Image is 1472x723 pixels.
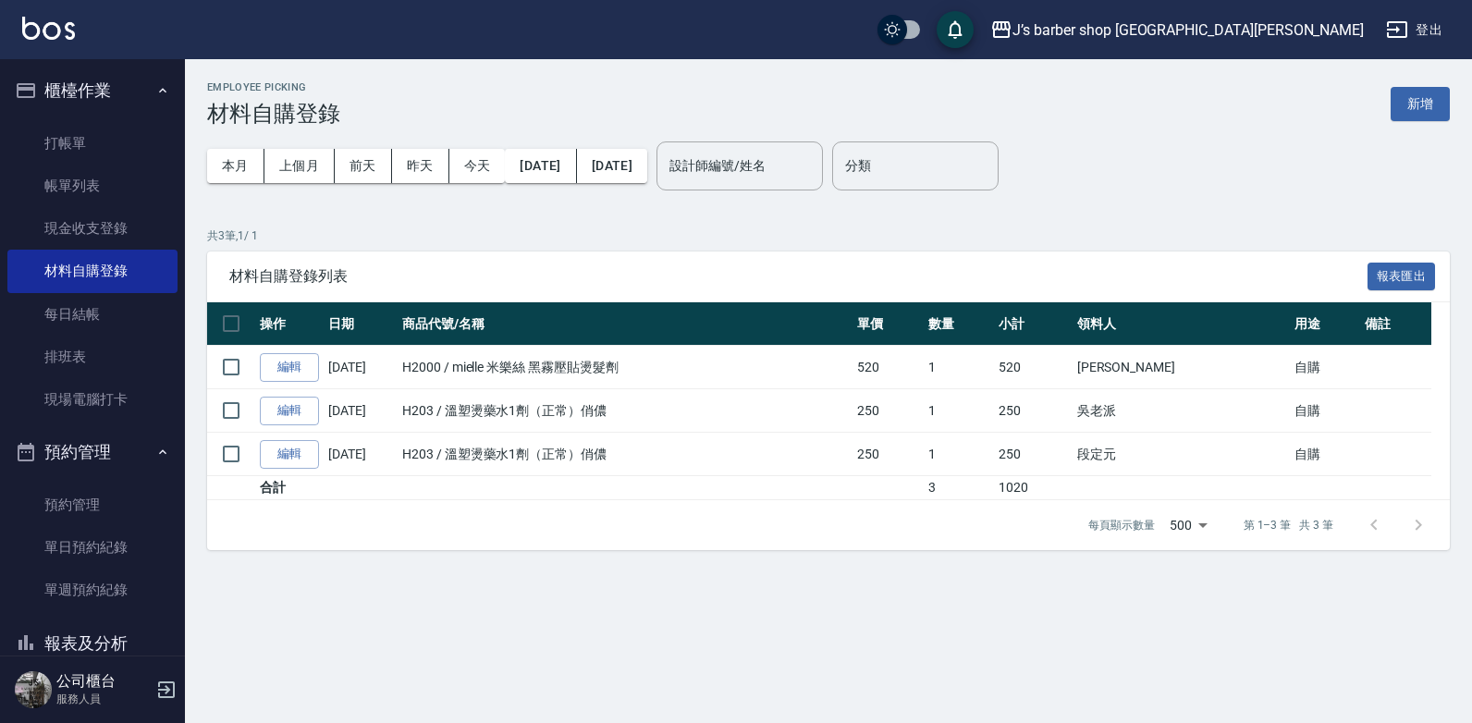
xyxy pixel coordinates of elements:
a: 每日結帳 [7,293,178,336]
button: 新增 [1391,87,1450,121]
p: 每頁顯示數量 [1088,517,1155,533]
a: 排班表 [7,336,178,378]
button: 上個月 [264,149,335,183]
a: 預約管理 [7,484,178,526]
button: save [937,11,974,48]
button: 預約管理 [7,428,178,476]
td: [DATE] [324,433,398,476]
span: 材料自購登錄列表 [229,267,1368,286]
td: 250 [853,389,924,433]
button: 櫃檯作業 [7,67,178,115]
button: 登出 [1379,13,1450,47]
p: 共 3 筆, 1 / 1 [207,227,1450,244]
td: 1 [924,433,995,476]
div: J’s barber shop [GEOGRAPHIC_DATA][PERSON_NAME] [1012,18,1364,42]
th: 用途 [1290,302,1361,346]
td: 段定元 [1073,433,1290,476]
a: 單週預約紀錄 [7,569,178,611]
th: 單價 [853,302,924,346]
button: 報表及分析 [7,619,178,668]
td: 520 [994,346,1072,389]
td: 250 [994,433,1072,476]
td: 自購 [1290,346,1361,389]
td: H203 / 溫塑燙藥水1劑（正常）俏儂 [398,433,853,476]
button: [DATE] [505,149,576,183]
td: 520 [853,346,924,389]
th: 日期 [324,302,398,346]
a: 單日預約紀錄 [7,526,178,569]
td: [DATE] [324,389,398,433]
th: 商品代號/名稱 [398,302,853,346]
h3: 材料自購登錄 [207,101,340,127]
td: 250 [853,433,924,476]
td: 250 [994,389,1072,433]
a: 現金收支登錄 [7,207,178,250]
img: Logo [22,17,75,40]
a: 新增 [1391,94,1450,112]
td: H2000 / mielle 米樂絲 黑霧壓貼燙髮劑 [398,346,853,389]
td: 自購 [1290,389,1361,433]
td: 1020 [994,476,1072,500]
p: 服務人員 [56,691,151,707]
a: 打帳單 [7,122,178,165]
a: 材料自購登錄 [7,250,178,292]
h2: Employee Picking [207,81,340,93]
img: Person [15,671,52,708]
button: 本月 [207,149,264,183]
th: 小計 [994,302,1072,346]
td: [DATE] [324,346,398,389]
th: 領料人 [1073,302,1290,346]
button: [DATE] [577,149,647,183]
td: [PERSON_NAME] [1073,346,1290,389]
td: 吳老派 [1073,389,1290,433]
td: H203 / 溫塑燙藥水1劑（正常）俏儂 [398,389,853,433]
div: 500 [1162,500,1214,550]
button: 報表匯出 [1368,263,1436,291]
td: 1 [924,346,995,389]
td: 合計 [255,476,324,500]
p: 第 1–3 筆 共 3 筆 [1244,517,1333,533]
button: 今天 [449,149,506,183]
a: 編輯 [260,440,319,469]
td: 自購 [1290,433,1361,476]
th: 操作 [255,302,324,346]
button: 昨天 [392,149,449,183]
a: 帳單列表 [7,165,178,207]
th: 備註 [1360,302,1431,346]
button: J’s barber shop [GEOGRAPHIC_DATA][PERSON_NAME] [983,11,1371,49]
h5: 公司櫃台 [56,672,151,691]
button: 前天 [335,149,392,183]
td: 3 [924,476,995,500]
a: 現場電腦打卡 [7,378,178,421]
td: 1 [924,389,995,433]
th: 數量 [924,302,995,346]
a: 編輯 [260,397,319,425]
a: 編輯 [260,353,319,382]
a: 報表匯出 [1368,266,1436,284]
